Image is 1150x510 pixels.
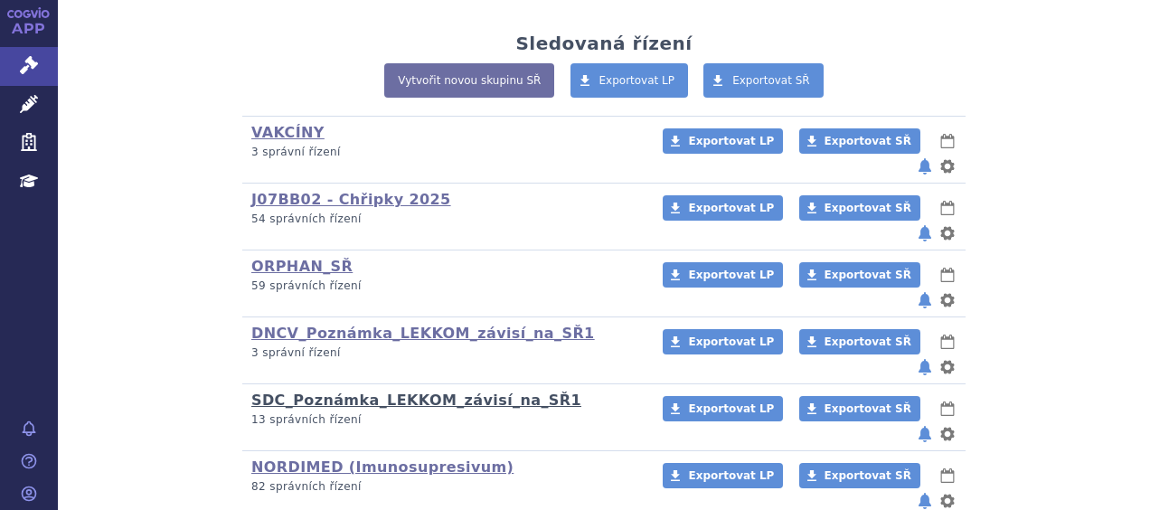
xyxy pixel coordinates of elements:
a: Exportovat LP [570,63,689,98]
span: Exportovat SŘ [825,335,911,348]
a: NORDIMED (Imunosupresivum) [251,458,514,476]
a: VAKCÍNY [251,124,325,141]
button: lhůty [938,130,957,152]
span: Exportovat LP [599,74,675,87]
a: Exportovat LP [663,195,783,221]
p: 3 správní řízení [251,145,639,160]
button: nastavení [938,423,957,445]
span: Exportovat SŘ [825,135,911,147]
span: Exportovat LP [688,402,774,415]
button: notifikace [916,222,934,244]
button: notifikace [916,356,934,378]
a: Exportovat LP [663,128,783,154]
button: nastavení [938,222,957,244]
a: SDC_Poznámka_LEKKOM_závisí_na_SŘ1 [251,392,581,409]
a: Exportovat SŘ [799,195,920,221]
a: Exportovat SŘ [799,262,920,288]
a: Exportovat SŘ [799,463,920,488]
button: notifikace [916,156,934,177]
button: lhůty [938,264,957,286]
a: Exportovat SŘ [799,329,920,354]
a: Exportovat LP [663,262,783,288]
span: Exportovat SŘ [825,202,911,214]
p: 13 správních řízení [251,412,639,428]
p: 54 správních řízení [251,212,639,227]
button: lhůty [938,331,957,353]
button: lhůty [938,398,957,420]
button: nastavení [938,289,957,311]
span: Exportovat LP [688,469,774,482]
p: 82 správních řízení [251,479,639,495]
a: J07BB02 - Chřipky 2025 [251,191,451,208]
span: Exportovat SŘ [825,269,911,281]
a: Exportovat SŘ [703,63,824,98]
a: Exportovat SŘ [799,396,920,421]
a: Exportovat LP [663,329,783,354]
a: Exportovat SŘ [799,128,920,154]
a: Exportovat LP [663,396,783,421]
button: nastavení [938,356,957,378]
span: Exportovat LP [688,135,774,147]
button: lhůty [938,465,957,486]
span: Exportovat LP [688,335,774,348]
button: lhůty [938,197,957,219]
a: ORPHAN_SŘ [251,258,353,275]
span: Exportovat LP [688,269,774,281]
span: Exportovat SŘ [825,469,911,482]
p: 3 správní řízení [251,345,639,361]
a: Exportovat LP [663,463,783,488]
span: Exportovat SŘ [825,402,911,415]
span: Exportovat SŘ [732,74,810,87]
button: nastavení [938,156,957,177]
button: notifikace [916,423,934,445]
a: Vytvořit novou skupinu SŘ [384,63,554,98]
h2: Sledovaná řízení [515,33,692,54]
span: Exportovat LP [688,202,774,214]
p: 59 správních řízení [251,279,639,294]
a: DNCV_Poznámka_LEKKOM_závisí_na_SŘ1 [251,325,595,342]
button: notifikace [916,289,934,311]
